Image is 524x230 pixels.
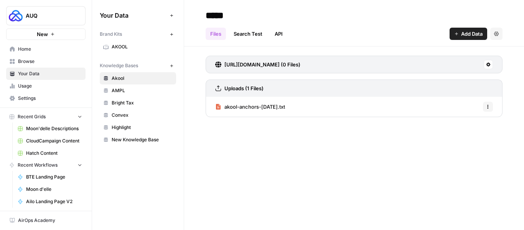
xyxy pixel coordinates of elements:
[6,111,86,122] button: Recent Grids
[100,134,176,146] a: New Knowledge Base
[224,103,285,111] span: akool-anchors-[DATE].txt
[26,186,82,193] span: Moon d'elle
[6,92,86,104] a: Settings
[112,112,173,119] span: Convex
[26,150,82,157] span: Hatch Content
[6,55,86,68] a: Browse
[18,46,82,53] span: Home
[26,174,82,180] span: BTE Landing Page
[100,109,176,121] a: Convex
[461,30,483,38] span: Add Data
[229,28,267,40] a: Search Test
[270,28,287,40] a: API
[224,61,300,68] h3: [URL][DOMAIN_NAME] (0 Files)
[26,198,82,205] span: Ailo Landing Page V2
[14,171,86,183] a: BTE Landing Page
[100,121,176,134] a: Highlight
[18,95,82,102] span: Settings
[6,68,86,80] a: Your Data
[215,97,285,117] a: akool-anchors-[DATE].txt
[100,11,167,20] span: Your Data
[112,136,173,143] span: New Knowledge Base
[100,84,176,97] a: AMPL
[6,43,86,55] a: Home
[18,217,82,224] span: AirOps Academy
[100,97,176,109] a: Bright Tax
[26,137,82,144] span: CloudCampaign Content
[18,83,82,89] span: Usage
[6,28,86,40] button: New
[100,62,138,69] span: Knowledge Bases
[100,72,176,84] a: Akool
[14,195,86,208] a: Ailo Landing Page V2
[26,12,72,20] span: AUQ
[6,6,86,25] button: Workspace: AUQ
[14,122,86,135] a: Moon'delle Descriptions
[215,80,264,97] a: Uploads (1 Files)
[6,214,86,227] a: AirOps Academy
[37,30,48,38] span: New
[112,124,173,131] span: Highlight
[14,135,86,147] a: CloudCampaign Content
[100,31,122,38] span: Brand Kits
[9,9,23,23] img: AUQ Logo
[26,125,82,132] span: Moon'delle Descriptions
[18,162,58,169] span: Recent Workflows
[14,183,86,195] a: Moon d'elle
[100,41,176,53] a: AKOOL
[6,159,86,171] button: Recent Workflows
[112,43,173,50] span: AKOOL
[215,56,300,73] a: [URL][DOMAIN_NAME] (0 Files)
[18,58,82,65] span: Browse
[14,147,86,159] a: Hatch Content
[18,70,82,77] span: Your Data
[112,99,173,106] span: Bright Tax
[112,87,173,94] span: AMPL
[6,80,86,92] a: Usage
[224,84,264,92] h3: Uploads (1 Files)
[112,75,173,82] span: Akool
[450,28,487,40] button: Add Data
[206,28,226,40] a: Files
[18,113,46,120] span: Recent Grids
